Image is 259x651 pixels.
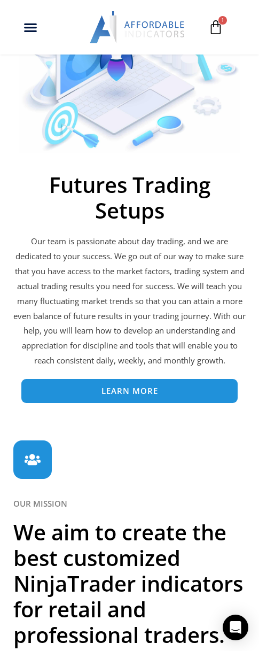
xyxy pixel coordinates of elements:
[218,16,227,25] span: 1
[101,387,158,395] span: Learn More
[13,172,246,223] h2: Futures Trading Setups
[13,234,246,368] div: Our team is passionate about day trading, and we are dedicated to your success. We go out of our ...
[223,615,248,640] div: Open Intercom Messenger
[21,379,238,403] a: Learn More
[18,17,42,38] div: Menu Toggle
[90,11,186,44] img: LogoAI | Affordable Indicators – NinjaTrader
[192,12,239,43] a: 1
[13,499,246,509] h6: OUR MISSION
[13,520,246,648] h2: We aim to create the best customized NinjaTrader indicators for retail and professional traders.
